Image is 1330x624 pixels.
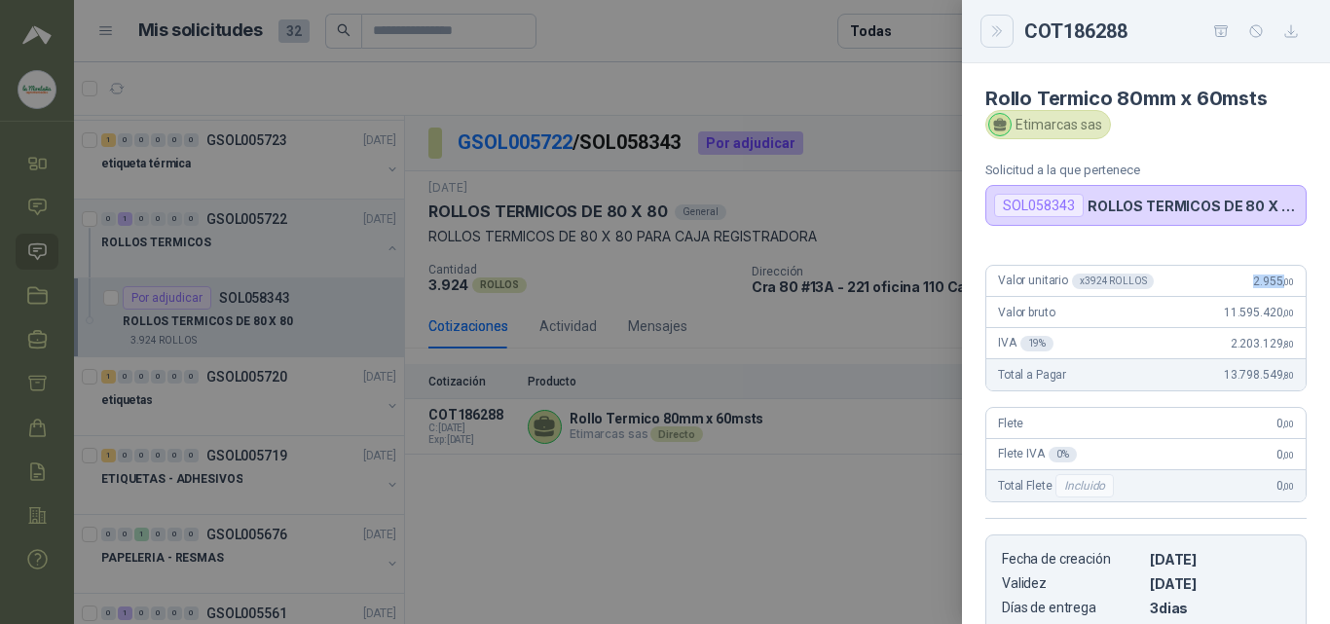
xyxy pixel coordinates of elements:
span: 0 [1276,417,1294,430]
div: x 3924 ROLLOS [1072,274,1154,289]
span: ,00 [1282,276,1294,287]
div: 19 % [1020,336,1054,351]
span: 0 [1276,479,1294,493]
span: Flete IVA [998,447,1077,462]
p: Validez [1002,575,1142,592]
div: SOL058343 [994,194,1084,217]
p: 3 dias [1150,600,1290,616]
span: Total a Pagar [998,368,1066,382]
span: ,80 [1282,339,1294,349]
span: Flete [998,417,1023,430]
span: 0 [1276,448,1294,461]
span: 11.595.420 [1224,306,1294,319]
span: ,00 [1282,450,1294,460]
div: 0 % [1049,447,1077,462]
p: Fecha de creación [1002,551,1142,568]
span: 2.203.129 [1231,337,1294,350]
span: Valor unitario [998,274,1154,289]
h4: Rollo Termico 80mm x 60msts [985,87,1307,110]
span: 2.955 [1253,275,1294,288]
button: Close [985,19,1009,43]
span: ,80 [1282,370,1294,381]
div: Incluido [1055,474,1114,497]
p: [DATE] [1150,575,1290,592]
span: ,00 [1282,419,1294,429]
p: [DATE] [1150,551,1290,568]
span: Total Flete [998,474,1118,497]
span: ,00 [1282,481,1294,492]
span: IVA [998,336,1053,351]
div: COT186288 [1024,16,1307,47]
span: ,00 [1282,308,1294,318]
div: Etimarcas sas [985,110,1111,139]
p: Solicitud a la que pertenece [985,163,1307,177]
span: 13.798.549 [1224,368,1294,382]
p: ROLLOS TERMICOS DE 80 X 80 [1088,198,1298,214]
span: Valor bruto [998,306,1054,319]
p: Días de entrega [1002,600,1142,616]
